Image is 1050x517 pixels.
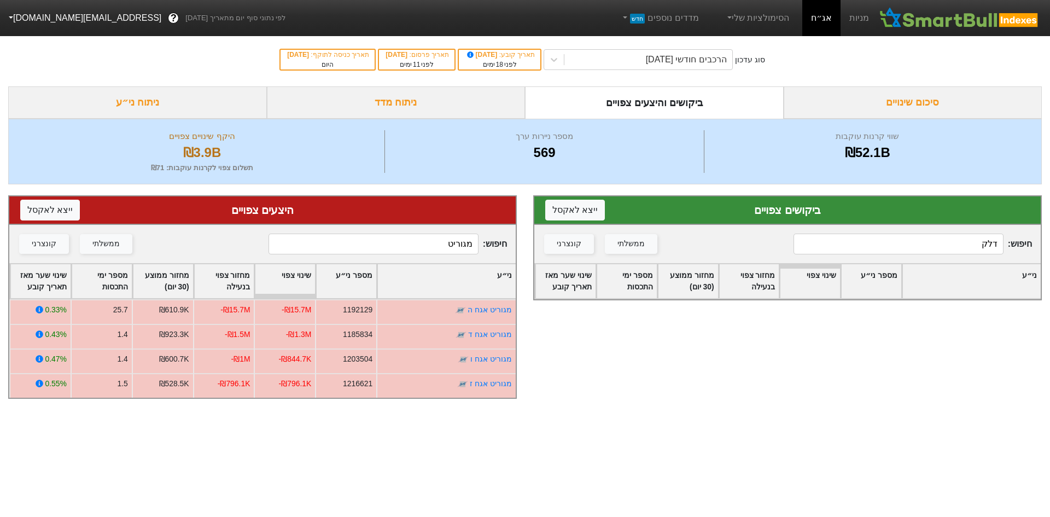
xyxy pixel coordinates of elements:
button: קונצרני [544,234,594,254]
div: Toggle SortBy [316,264,376,298]
div: Toggle SortBy [194,264,254,298]
div: 1216621 [343,378,372,390]
div: 0.43% [45,329,66,340]
img: tase link [455,305,466,316]
div: -₪1M [231,353,250,365]
a: מגוריט אגח ז [470,379,512,388]
div: Toggle SortBy [658,264,718,298]
div: Toggle SortBy [902,264,1041,298]
div: 0.33% [45,304,66,316]
div: Toggle SortBy [133,264,193,298]
div: 25.7 [113,304,128,316]
a: מגוריט אגח ד [468,330,512,339]
div: תשלום צפוי לקרנות עוקבות : ₪71 [22,162,382,173]
div: Toggle SortBy [597,264,657,298]
input: 473 רשומות... [269,234,479,254]
a: מגוריט אגח ה [468,305,512,314]
div: קונצרני [557,238,581,250]
div: 1203504 [343,353,372,365]
button: ממשלתי [605,234,657,254]
div: ממשלתי [617,238,645,250]
span: חיפוש : [794,234,1032,254]
div: 1185834 [343,329,372,340]
div: ₪528.5K [159,378,189,390]
button: ייצא לאקסל [20,200,80,220]
a: הסימולציות שלי [721,7,794,29]
a: מדדים נוספיםחדש [616,7,703,29]
span: ? [171,11,177,26]
div: 569 [388,143,702,162]
div: תאריך קובע : [464,50,535,60]
span: 18 [496,61,503,68]
div: ממשלתי [92,238,120,250]
span: [DATE] [465,51,499,59]
div: Toggle SortBy [255,264,315,298]
div: סיכום שינויים [784,86,1042,119]
div: Toggle SortBy [719,264,779,298]
div: 1.5 [117,378,127,390]
div: תאריך כניסה לתוקף : [286,50,369,60]
span: [DATE] [386,51,409,59]
div: ₪923.3K [159,329,189,340]
div: -₪1.3M [286,329,312,340]
span: חיפוש : [269,234,507,254]
div: Toggle SortBy [72,264,132,298]
div: Toggle SortBy [780,264,840,298]
img: tase link [457,379,468,390]
div: 0.55% [45,378,66,390]
div: -₪796.1K [279,378,312,390]
span: היום [322,61,334,68]
div: לפני ימים [464,60,535,69]
div: שווי קרנות עוקבות [707,130,1028,143]
div: Toggle SortBy [377,264,516,298]
div: מספר ניירות ערך [388,130,702,143]
div: תאריך פרסום : [384,50,449,60]
a: מגוריט אגח ו [470,355,512,363]
div: Toggle SortBy [10,264,71,298]
div: קונצרני [32,238,56,250]
div: Toggle SortBy [841,264,901,298]
div: Toggle SortBy [535,264,596,298]
div: היקף שינויים צפויים [22,130,382,143]
div: 1192129 [343,304,372,316]
span: לפי נתוני סוף יום מתאריך [DATE] [185,13,285,24]
input: 96 רשומות... [794,234,1004,254]
div: ₪610.9K [159,304,189,316]
div: ביקושים צפויים [545,202,1030,218]
div: ביקושים והיצעים צפויים [525,86,784,119]
div: ניתוח מדד [267,86,526,119]
span: חדש [630,14,645,24]
div: 1.4 [117,353,127,365]
div: סוג עדכון [735,54,765,66]
div: לפני ימים [384,60,449,69]
button: ייצא לאקסל [545,200,605,220]
div: ₪600.7K [159,353,189,365]
div: 1.4 [117,329,127,340]
span: 11 [413,61,420,68]
div: ניתוח ני״ע [8,86,267,119]
div: היצעים צפויים [20,202,505,218]
div: 0.47% [45,353,66,365]
img: tase link [458,354,469,365]
img: SmartBull [878,7,1041,29]
img: tase link [456,329,466,340]
span: [DATE] [287,51,311,59]
div: ₪52.1B [707,143,1028,162]
div: הרכבים חודשי [DATE] [646,53,727,66]
div: ₪3.9B [22,143,382,162]
button: ממשלתי [80,234,132,254]
button: קונצרני [19,234,69,254]
div: -₪1.5M [225,329,250,340]
div: -₪796.1K [218,378,250,390]
div: -₪844.7K [279,353,312,365]
div: -₪15.7M [220,304,250,316]
div: -₪15.7M [282,304,311,316]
